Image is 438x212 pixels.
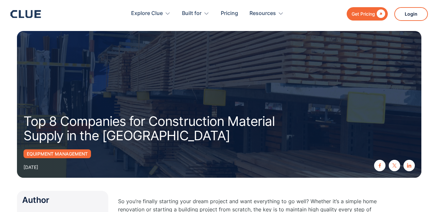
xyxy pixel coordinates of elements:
div:  [375,10,385,18]
img: linkedin icon [407,163,411,168]
div: Explore Clue [131,3,171,24]
div: Built for [182,3,209,24]
a: Get Pricing [347,7,388,21]
a: Pricing [221,3,238,24]
div: Explore Clue [131,3,163,24]
div: Resources [249,3,276,24]
a: Login [394,7,428,21]
a: Equipment Management [23,149,91,158]
img: twitter X icon [392,163,397,168]
div: [DATE] [23,163,38,171]
div: Get Pricing [352,10,375,18]
div: Resources [249,3,284,24]
h1: Top 8 Companies for Construction Material Supply in the [GEOGRAPHIC_DATA] [23,114,297,143]
div: Author [22,196,103,204]
div: Built for [182,3,202,24]
img: facebook icon [378,163,382,168]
